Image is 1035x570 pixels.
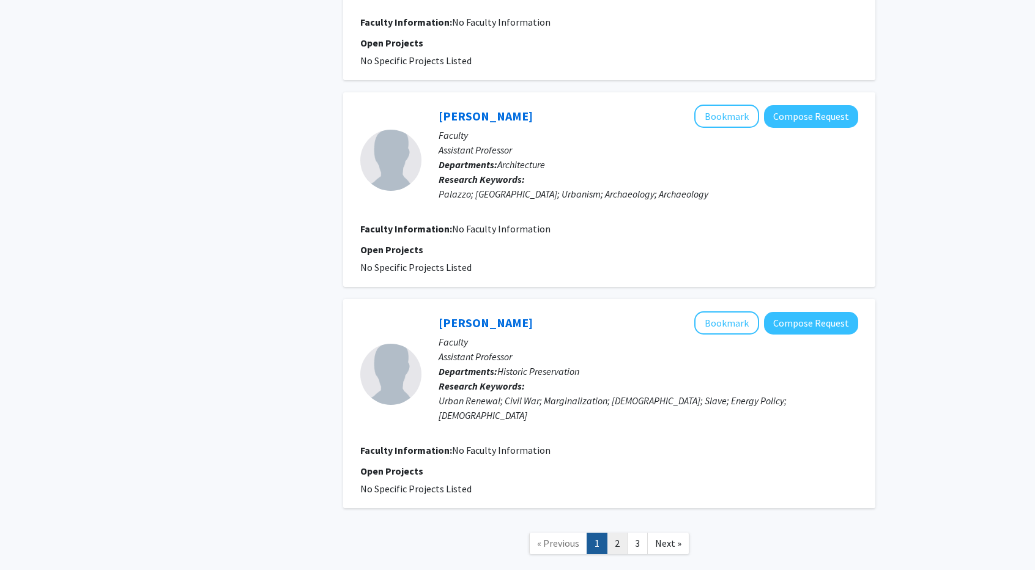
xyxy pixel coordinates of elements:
[439,365,497,377] b: Departments:
[497,158,545,171] span: Architecture
[360,464,858,478] p: Open Projects
[360,223,452,235] b: Faculty Information:
[439,128,858,142] p: Faculty
[343,520,875,570] nav: Page navigation
[627,533,648,554] a: 3
[587,533,607,554] a: 1
[694,105,759,128] button: Add Andrew Manson to Bookmarks
[439,173,525,185] b: Research Keywords:
[537,537,579,549] span: « Previous
[452,16,551,28] span: No Faculty Information
[360,483,472,495] span: No Specific Projects Listed
[439,393,858,423] div: Urban Renewal; Civil War; Marginalization; [DEMOGRAPHIC_DATA]; Slave; Energy Policy; [DEMOGRAPHIC...
[9,515,52,561] iframe: Chat
[655,537,681,549] span: Next »
[360,54,472,67] span: No Specific Projects Listed
[452,444,551,456] span: No Faculty Information
[764,312,858,335] button: Compose Request to Julie Riesenweber
[439,335,858,349] p: Faculty
[452,223,551,235] span: No Faculty Information
[529,533,587,554] a: Previous Page
[360,16,452,28] b: Faculty Information:
[360,35,858,50] p: Open Projects
[694,311,759,335] button: Add Julie Riesenweber to Bookmarks
[764,105,858,128] button: Compose Request to Andrew Manson
[360,242,858,257] p: Open Projects
[647,533,689,554] a: Next
[439,187,858,201] div: Palazzo; [GEOGRAPHIC_DATA]; Urbanism; Archaeology; Archaeology
[439,108,533,124] a: [PERSON_NAME]
[439,349,858,364] p: Assistant Professor
[360,261,472,273] span: No Specific Projects Listed
[439,380,525,392] b: Research Keywords:
[439,315,533,330] a: [PERSON_NAME]
[439,142,858,157] p: Assistant Professor
[607,533,628,554] a: 2
[497,365,579,377] span: Historic Preservation
[439,158,497,171] b: Departments:
[360,444,452,456] b: Faculty Information:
